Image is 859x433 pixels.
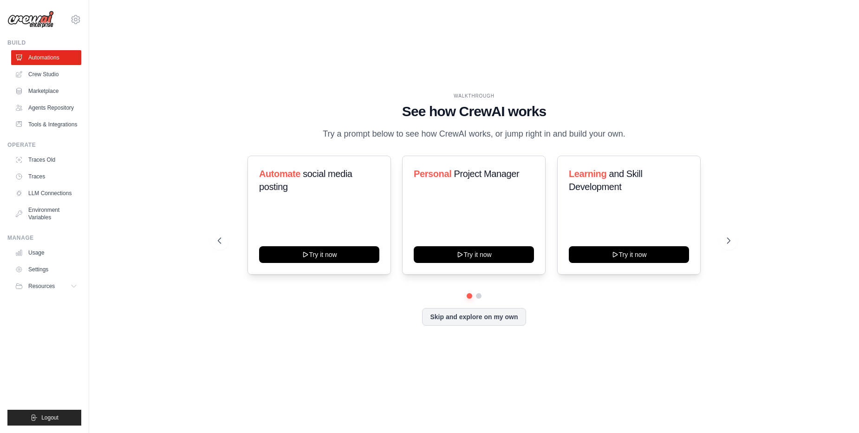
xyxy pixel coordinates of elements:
[414,246,534,263] button: Try it now
[414,169,451,179] span: Personal
[28,282,55,290] span: Resources
[11,67,81,82] a: Crew Studio
[7,39,81,46] div: Build
[569,169,642,192] span: and Skill Development
[7,234,81,242] div: Manage
[11,262,81,277] a: Settings
[11,84,81,98] a: Marketplace
[11,152,81,167] a: Traces Old
[569,246,689,263] button: Try it now
[569,169,606,179] span: Learning
[11,100,81,115] a: Agents Repository
[11,203,81,225] a: Environment Variables
[41,414,59,421] span: Logout
[11,169,81,184] a: Traces
[7,141,81,149] div: Operate
[11,279,81,294] button: Resources
[7,410,81,426] button: Logout
[259,169,352,192] span: social media posting
[259,246,379,263] button: Try it now
[11,245,81,260] a: Usage
[11,50,81,65] a: Automations
[11,186,81,201] a: LLM Connections
[7,11,54,28] img: Logo
[318,127,630,141] p: Try a prompt below to see how CrewAI works, or jump right in and build your own.
[218,92,730,99] div: WALKTHROUGH
[218,103,730,120] h1: See how CrewAI works
[422,308,526,326] button: Skip and explore on my own
[11,117,81,132] a: Tools & Integrations
[454,169,520,179] span: Project Manager
[259,169,300,179] span: Automate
